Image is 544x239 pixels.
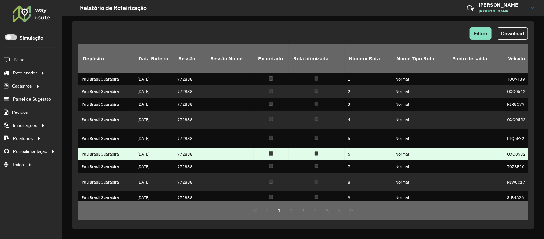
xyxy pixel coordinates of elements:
td: TOZ8B20 [504,160,536,173]
td: OXO0552 [504,111,536,129]
td: 7 [345,160,392,173]
td: 972838 [174,160,206,173]
h2: Relatório de Roteirização [74,4,147,12]
td: 1 [345,73,392,85]
td: [DATE] [134,191,174,204]
th: Depósito [78,44,134,73]
td: [DATE] [134,173,174,191]
td: Normal [392,111,448,129]
td: Pau Brasil Guarabira [78,85,134,98]
span: Painel [14,57,25,63]
button: Last Page [345,204,357,217]
td: [DATE] [134,160,174,173]
td: 3 [345,98,392,111]
td: [DATE] [134,73,174,85]
td: 972838 [174,111,206,129]
td: Pau Brasil Guarabira [78,173,134,191]
span: Filtrar [474,31,488,36]
button: 3 [297,204,309,217]
td: Pau Brasil Guarabira [78,111,134,129]
span: Importações [13,122,37,129]
td: OXO0542 [504,85,536,98]
span: Painel de Sugestão [13,96,51,103]
td: Normal [392,173,448,191]
td: 972838 [174,98,206,111]
td: 2 [345,85,392,98]
td: Normal [392,148,448,160]
td: 972838 [174,191,206,204]
td: Pau Brasil Guarabira [78,129,134,148]
td: Pau Brasil Guarabira [78,148,134,160]
td: 972838 [174,148,206,160]
span: Retroalimentação [13,148,47,155]
td: 972838 [174,173,206,191]
td: Normal [392,85,448,98]
td: Pau Brasil Guarabira [78,191,134,204]
td: Normal [392,191,448,204]
th: Ponto de saída [448,44,504,73]
td: 4 [345,111,392,129]
td: 6 [345,148,392,160]
th: Veículo [504,44,536,73]
th: Exportado [254,44,289,73]
td: 5 [345,129,392,148]
span: [PERSON_NAME] [479,8,526,14]
th: Número Rota [345,44,392,73]
td: RLQ5F72 [504,129,536,148]
h3: [PERSON_NAME] [479,2,526,8]
td: TOU7F39 [504,73,536,85]
td: RLR8G79 [504,98,536,111]
td: Pau Brasil Guarabira [78,73,134,85]
td: OXO0532 [504,148,536,160]
td: 8 [345,173,392,191]
span: Relatórios [13,135,33,142]
button: 4 [309,204,321,217]
span: Download [501,31,524,36]
td: Normal [392,98,448,111]
button: Next Page [333,204,345,217]
th: Sessão Nome [206,44,254,73]
th: Nome Tipo Rota [392,44,448,73]
th: Sessão [174,44,206,73]
span: Tático [12,161,24,168]
td: 972838 [174,129,206,148]
td: Normal [392,129,448,148]
td: [DATE] [134,148,174,160]
td: Normal [392,73,448,85]
td: RLW0C17 [504,173,536,191]
td: [DATE] [134,129,174,148]
button: 2 [285,204,297,217]
td: 9 [345,191,392,204]
a: Contato Rápido [463,1,477,15]
button: Download [497,27,528,40]
th: Rota otimizada [289,44,345,73]
td: Pau Brasil Guarabira [78,160,134,173]
label: Simulação [19,34,43,42]
span: Pedidos [12,109,28,116]
button: 1 [273,204,285,217]
td: SLB4A26 [504,191,536,204]
span: Roteirizador [13,70,37,76]
td: Normal [392,160,448,173]
td: Pau Brasil Guarabira [78,98,134,111]
td: 972838 [174,85,206,98]
td: [DATE] [134,111,174,129]
button: Filtrar [470,27,492,40]
button: 5 [321,204,333,217]
td: [DATE] [134,98,174,111]
span: Cadastros [12,83,32,89]
th: Data Roteiro [134,44,174,73]
td: [DATE] [134,85,174,98]
td: 972838 [174,73,206,85]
